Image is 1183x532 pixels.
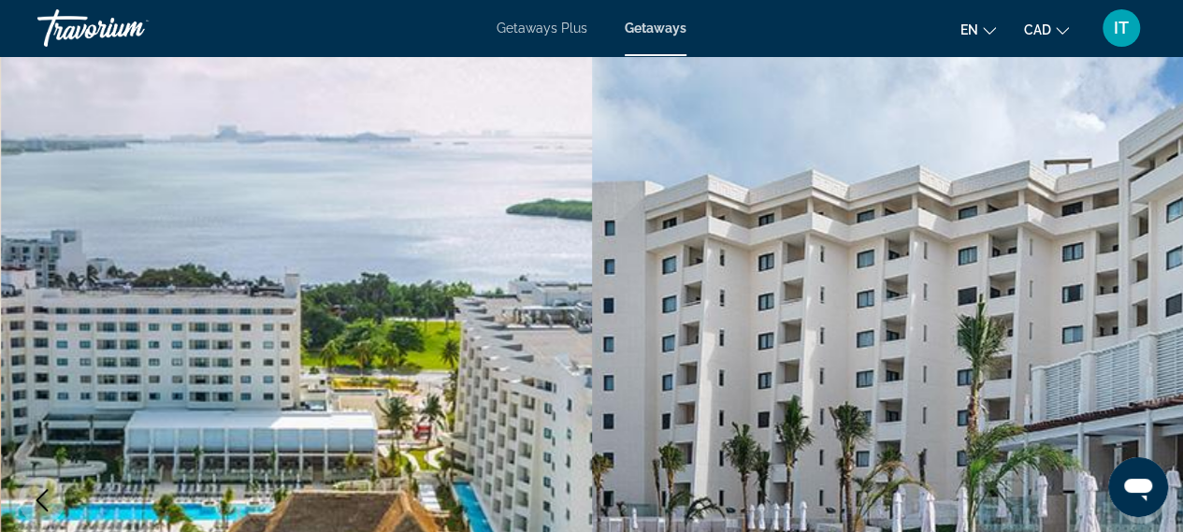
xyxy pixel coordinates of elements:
[1024,22,1051,37] span: CAD
[1114,19,1129,37] span: IT
[960,22,978,37] span: en
[1108,457,1168,517] iframe: Botón para iniciar la ventana de mensajería
[37,4,224,52] a: Travorium
[625,21,686,36] a: Getaways
[497,21,587,36] a: Getaways Plus
[1024,16,1069,43] button: Change currency
[960,16,996,43] button: Change language
[1097,8,1146,48] button: User Menu
[19,477,65,524] button: Previous image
